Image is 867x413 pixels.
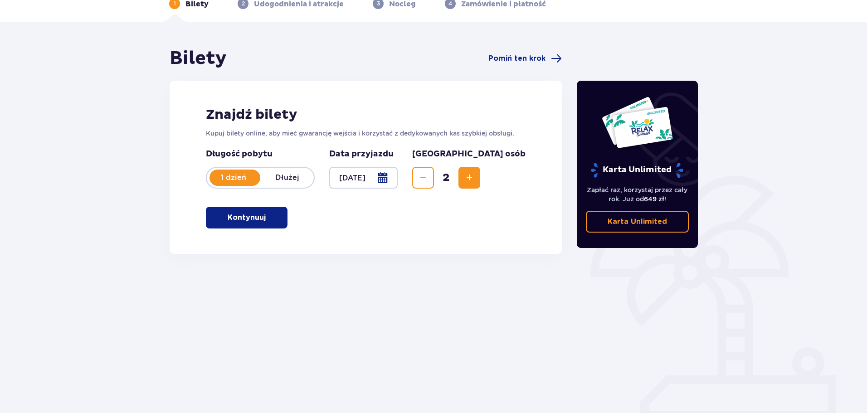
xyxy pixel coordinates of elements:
[329,149,394,160] p: Data przyjazdu
[207,173,260,183] p: 1 dzień
[206,129,526,138] p: Kupuj bilety online, aby mieć gwarancję wejścia i korzystać z dedykowanych kas szybkiej obsługi.
[488,53,562,64] a: Pomiń ten krok
[170,47,227,70] h1: Bilety
[436,171,457,185] span: 2
[228,213,266,223] p: Kontynuuj
[608,217,667,227] p: Karta Unlimited
[644,195,664,203] span: 649 zł
[206,106,526,123] h2: Znajdź bilety
[206,207,287,228] button: Kontynuuj
[586,185,689,204] p: Zapłać raz, korzystaj przez cały rok. Już od !
[412,149,526,160] p: [GEOGRAPHIC_DATA] osób
[590,162,684,178] p: Karta Unlimited
[206,149,315,160] p: Długość pobytu
[458,167,480,189] button: Increase
[412,167,434,189] button: Decrease
[488,53,546,63] span: Pomiń ten krok
[260,173,314,183] p: Dłużej
[586,211,689,233] a: Karta Unlimited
